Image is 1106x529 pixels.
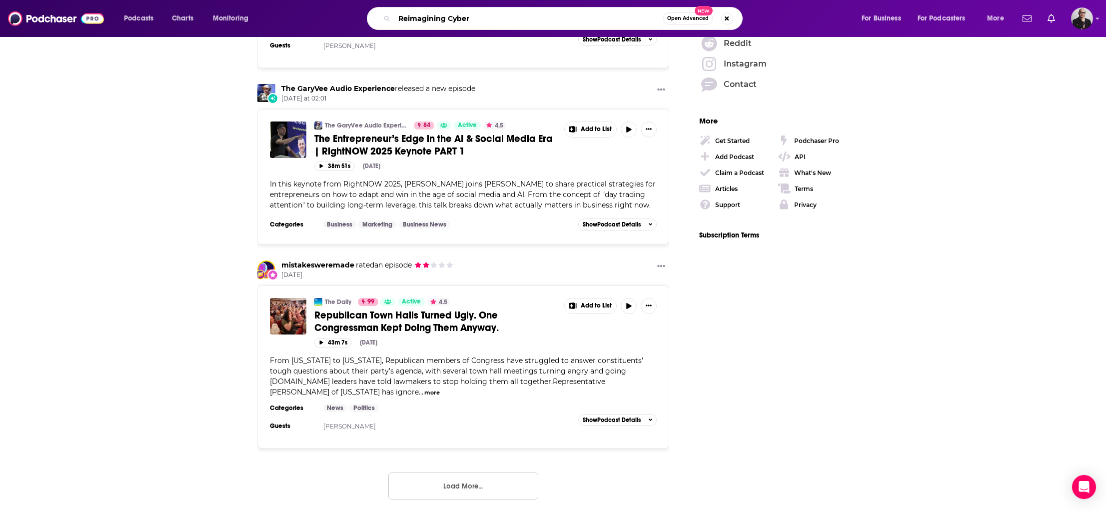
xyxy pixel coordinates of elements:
span: Reddit [724,39,752,47]
div: Privacy [794,201,817,208]
a: API [778,151,849,163]
h3: Guests [270,41,315,49]
img: User Profile [1071,7,1093,29]
h3: Categories [270,220,315,228]
button: Show More Button [565,298,617,313]
span: Podcasts [124,11,153,25]
div: New Rating [267,269,278,280]
button: 4.5 [427,298,450,306]
div: Claim a Podcast [715,169,764,176]
a: Add Podcast [699,151,770,163]
span: For Podcasters [918,11,966,25]
a: Reddit [699,35,849,52]
button: Show More Button [641,298,657,314]
button: Show profile menu [1071,7,1093,29]
div: Podchaser Pro [794,137,839,144]
h3: Categories [270,404,315,412]
button: Open AdvancedNew [663,12,713,24]
span: Active [458,120,477,130]
a: Marketing [358,220,396,228]
button: ShowPodcast Details [578,33,657,45]
span: [DATE] [281,271,454,279]
a: Business News [399,220,450,228]
img: mistakesweremade [258,261,274,277]
a: Instagram [699,56,849,72]
h3: Guests [270,422,315,430]
a: Show notifications dropdown [1044,10,1059,27]
button: open menu [206,10,261,26]
span: an episode [354,260,412,269]
img: The GaryVee Audio Experience [257,84,275,102]
button: more [424,388,440,397]
button: Show More Button [653,84,669,96]
a: Charts [165,10,199,26]
a: Active [398,298,425,306]
a: Business [323,220,356,228]
span: Charts [172,11,193,25]
span: Show Podcast Details [583,416,641,423]
span: Open Advanced [667,16,709,21]
span: [DATE] at 02:01 [281,94,475,103]
a: 84 [414,121,434,129]
button: 38m 51s [314,161,355,171]
div: Get Started [715,137,750,144]
a: mistakesweremade [281,260,354,269]
span: 84 [423,120,430,130]
a: The Entrepreneur’s Edge in the AI & Social Media Era | RightNOW 2025 Keynote PART 1 [314,132,557,157]
button: 4.5 [483,121,506,129]
div: Open Intercom Messenger [1072,475,1096,499]
span: ... [419,387,423,396]
img: The Entrepreneur’s Edge in the AI & Social Media Era | RightNOW 2025 Keynote PART 1 [270,121,306,158]
div: [DATE] [363,162,380,169]
a: Articles [699,183,770,195]
a: Podchaser - Follow, Share and Rate Podcasts [8,9,104,28]
h3: released a new episode [281,84,475,93]
img: The GaryVee Audio Experience [314,121,322,129]
span: Contact Podchaser Directly [699,76,849,93]
span: More [699,116,718,125]
a: Show notifications dropdown [1019,10,1036,27]
a: Terms [778,183,849,195]
span: For Business [862,11,901,25]
button: open menu [117,10,166,26]
button: open menu [980,10,1017,26]
button: open menu [855,10,914,26]
span: More [987,11,1004,25]
a: Support [699,199,770,211]
a: Privacy [778,199,849,211]
img: The Daily [314,298,322,306]
button: open menu [911,10,980,26]
span: Instagram [724,60,767,68]
span: Add to List [581,125,612,133]
a: [PERSON_NAME] [323,422,376,430]
button: Show More Button [565,122,617,137]
div: Articles [715,185,738,192]
span: Republican Town Halls Turned Ugly. One Congressman Kept Doing Them Anyway. [314,309,499,334]
a: The Daily [325,298,351,306]
span: 99 [367,297,374,307]
span: mistakesweremade's Rating: 2 out of 5 [414,261,453,269]
a: [PERSON_NAME] [323,42,376,49]
div: Search podcasts, credits, & more... [376,7,752,30]
span: From [US_STATE] to [US_STATE], Republican members of Congress have struggled to answer constituen... [270,356,643,396]
input: Search podcasts, credits, & more... [394,10,663,26]
a: Claim a Podcast [699,167,770,179]
div: Support [715,201,740,208]
a: Politics [349,404,379,412]
span: rated [356,260,374,269]
div: [DATE] [360,339,377,346]
button: ShowPodcast Details [578,218,657,230]
span: The Entrepreneur’s Edge in the AI & Social Media Era | RightNOW 2025 Keynote PART 1 [314,132,553,157]
span: Add to List [581,302,612,309]
span: Monitoring [213,11,248,25]
img: Republican Town Halls Turned Ugly. One Congressman Kept Doing Them Anyway. [270,298,306,334]
a: The GaryVee Audio Experience [325,121,407,129]
span: In this keynote from RightNOW 2025, [PERSON_NAME] joins [PERSON_NAME] to share practical strategi... [270,179,656,209]
span: Show Podcast Details [583,221,641,228]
